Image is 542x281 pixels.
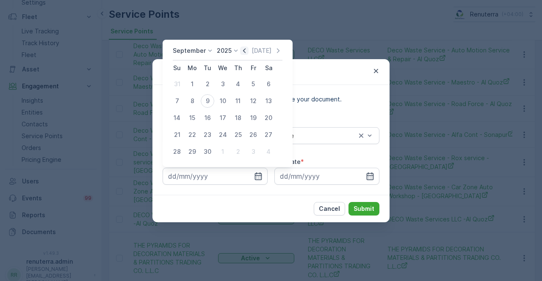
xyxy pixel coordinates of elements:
[200,60,215,76] th: Tuesday
[185,94,199,108] div: 8
[170,111,184,125] div: 14
[252,46,271,55] p: [DATE]
[173,46,206,55] p: September
[348,202,379,216] button: Submit
[246,94,260,108] div: 12
[262,145,275,158] div: 4
[231,77,245,91] div: 4
[261,60,276,76] th: Saturday
[231,145,245,158] div: 2
[170,145,184,158] div: 28
[216,128,230,142] div: 24
[262,77,275,91] div: 6
[274,168,379,185] input: dd/mm/yyyy
[217,46,232,55] p: 2025
[314,202,345,216] button: Cancel
[201,94,214,108] div: 9
[216,111,230,125] div: 17
[185,111,199,125] div: 15
[246,145,260,158] div: 3
[319,205,340,213] p: Cancel
[201,77,214,91] div: 2
[170,94,184,108] div: 7
[231,128,245,142] div: 25
[163,168,268,185] input: dd/mm/yyyy
[185,145,199,158] div: 29
[169,60,185,76] th: Sunday
[354,205,374,213] p: Submit
[170,77,184,91] div: 31
[246,77,260,91] div: 5
[246,60,261,76] th: Friday
[201,128,214,142] div: 23
[185,60,200,76] th: Monday
[246,128,260,142] div: 26
[246,111,260,125] div: 19
[216,77,230,91] div: 3
[201,111,214,125] div: 16
[215,60,230,76] th: Wednesday
[231,111,245,125] div: 18
[262,94,275,108] div: 13
[185,128,199,142] div: 22
[231,94,245,108] div: 11
[216,145,230,158] div: 1
[230,60,246,76] th: Thursday
[201,145,214,158] div: 30
[216,94,230,108] div: 10
[262,128,275,142] div: 27
[262,111,275,125] div: 20
[185,77,199,91] div: 1
[170,128,184,142] div: 21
